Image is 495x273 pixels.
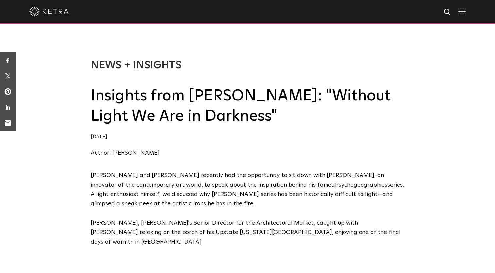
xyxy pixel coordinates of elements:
[458,8,466,14] img: Hamburger%20Nav.svg
[335,182,387,188] a: Psychogeographies
[29,7,69,16] img: ketra-logo-2019-white
[91,182,404,207] span: series. A light enthusiast himself, we discussed why [PERSON_NAME] series has been historically d...
[91,86,405,127] h2: Insights from [PERSON_NAME]: "Without Light We Are in Darkness"
[91,60,181,71] a: News + Insights
[91,150,160,156] a: Author: [PERSON_NAME]
[91,173,384,188] span: [PERSON_NAME] and [PERSON_NAME] recently had the opportunity to sit down with [PERSON_NAME], an i...
[91,220,401,245] span: [PERSON_NAME], [PERSON_NAME]'s Senior Director for the Architectural Market, caught up with [PERS...
[443,8,451,16] img: search icon
[91,132,405,142] div: [DATE]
